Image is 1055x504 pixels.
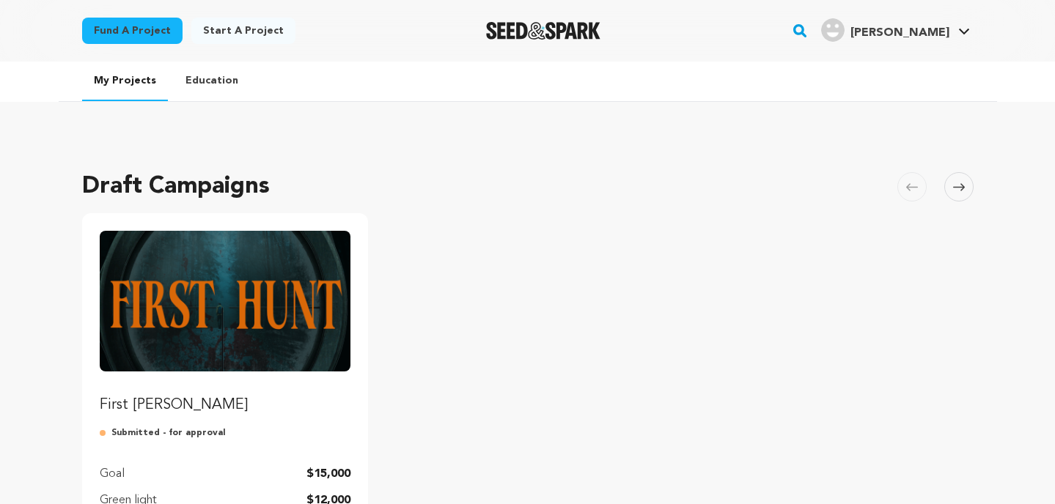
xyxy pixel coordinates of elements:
a: Fund First Hunt [100,231,351,415]
img: user.png [821,18,845,42]
a: Start a project [191,18,295,44]
a: My Projects [82,62,168,101]
span: [PERSON_NAME] [850,27,949,39]
a: Freeman M.'s Profile [818,15,973,42]
h2: Draft Campaigns [82,169,270,204]
p: Submitted - for approval [100,427,351,439]
a: Seed&Spark Homepage [486,22,601,40]
span: Freeman M.'s Profile [818,15,973,46]
p: $15,000 [306,465,350,483]
img: Seed&Spark Logo Dark Mode [486,22,601,40]
a: Fund a project [82,18,183,44]
p: Goal [100,465,125,483]
p: First [PERSON_NAME] [100,395,351,415]
img: submitted-for-review.svg [100,427,111,439]
div: Freeman M.'s Profile [821,18,949,42]
a: Education [174,62,250,100]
